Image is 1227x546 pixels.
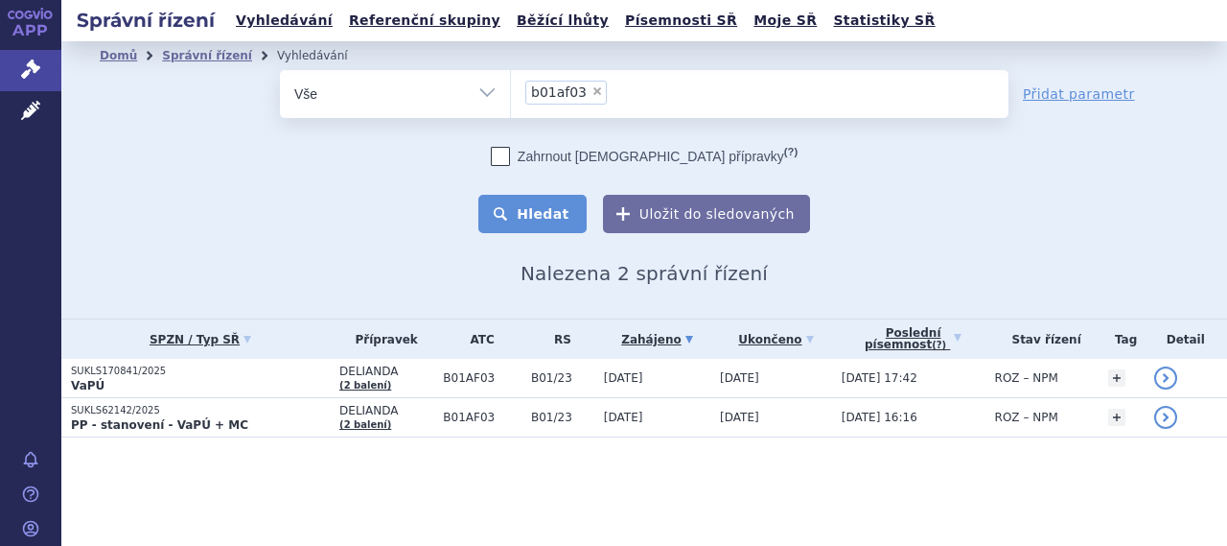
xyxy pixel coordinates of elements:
[603,195,810,233] button: Uložit do sledovaných
[339,404,433,417] span: DELIANDA
[71,418,248,432] strong: PP - stanovení - VaPÚ + MC
[720,411,759,424] span: [DATE]
[511,8,614,34] a: Běžící lhůty
[842,320,985,359] a: Poslednípísemnost(?)
[604,326,710,353] a: Zahájeno
[339,419,391,430] a: (2 balení)
[591,85,603,97] span: ×
[531,411,594,424] span: B01/23
[1154,406,1177,429] a: detail
[1108,369,1125,387] a: +
[1145,320,1227,359] th: Detail
[995,411,1058,424] span: ROZ – NPM
[985,320,1099,359] th: Stav řízení
[100,49,137,62] a: Domů
[71,365,330,378] p: SUKLS170841/2025
[162,49,252,62] a: Správní řízení
[330,320,433,359] th: Přípravek
[230,8,338,34] a: Vyhledávání
[277,41,373,70] li: Vyhledávání
[842,411,917,424] span: [DATE] 16:16
[71,379,104,392] strong: VaPÚ
[720,326,832,353] a: Ukončeno
[343,8,506,34] a: Referenční skupiny
[491,147,798,166] label: Zahrnout [DEMOGRAPHIC_DATA] přípravky
[995,371,1058,385] span: ROZ – NPM
[71,404,330,417] p: SUKLS62142/2025
[932,340,946,351] abbr: (?)
[827,8,940,34] a: Statistiky SŘ
[619,8,743,34] a: Písemnosti SŘ
[1023,84,1135,104] a: Přidat parametr
[842,371,917,385] span: [DATE] 17:42
[61,7,230,34] h2: Správní řízení
[443,371,521,385] span: B01AF03
[339,365,433,378] span: DELIANDA
[1154,367,1177,390] a: detail
[720,371,759,385] span: [DATE]
[531,371,594,385] span: B01/23
[521,320,594,359] th: RS
[748,8,822,34] a: Moje SŘ
[443,411,521,424] span: B01AF03
[71,326,330,353] a: SPZN / Typ SŘ
[433,320,521,359] th: ATC
[613,80,693,104] input: b01af03
[604,371,643,385] span: [DATE]
[1108,409,1125,426] a: +
[339,380,391,391] a: (2 balení)
[521,262,768,285] span: Nalezena 2 správní řízení
[1099,320,1145,359] th: Tag
[478,195,587,233] button: Hledat
[531,85,587,99] span: b01af03
[784,146,798,158] abbr: (?)
[604,411,643,424] span: [DATE]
